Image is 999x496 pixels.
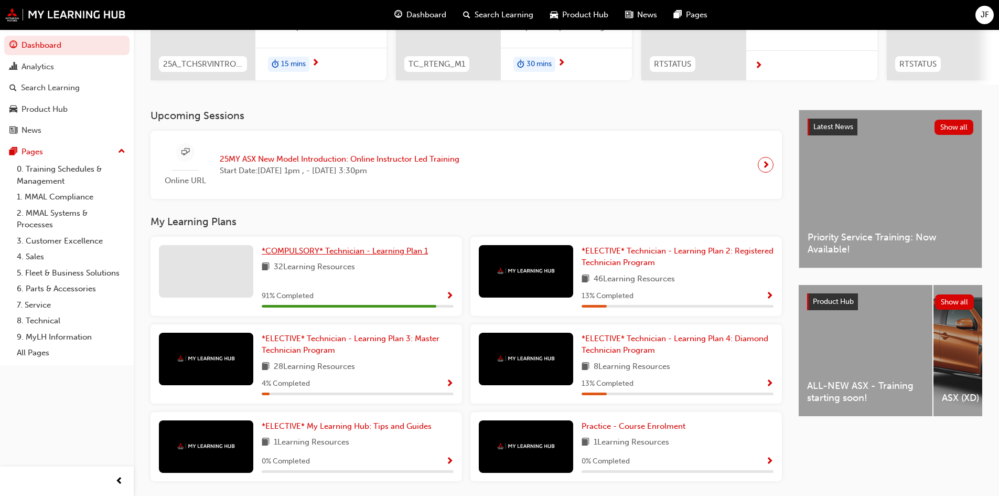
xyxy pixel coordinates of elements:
span: chart-icon [9,62,17,72]
span: 0 % Completed [582,456,630,468]
div: News [22,124,41,136]
a: 1. MMAL Compliance [13,189,130,205]
span: 28 Learning Resources [274,361,355,374]
h3: My Learning Plans [151,216,782,228]
span: book-icon [262,436,270,449]
span: guage-icon [394,8,402,22]
button: Show Progress [766,377,774,391]
a: Analytics [4,57,130,77]
span: Start Date: [DATE] 1pm , - [DATE] 3:30pm [220,165,459,177]
span: 4 % Completed [262,378,310,390]
a: 0. Training Schedules & Management [13,161,130,189]
a: *ELECTIVE* Technician - Learning Plan 3: Master Technician Program [262,333,454,356]
span: next-icon [755,61,762,71]
button: Show Progress [766,290,774,303]
span: Show Progress [446,292,454,301]
a: news-iconNews [617,4,665,26]
a: Latest NewsShow allPriority Service Training: Now Available! [799,110,982,268]
a: pages-iconPages [665,4,716,26]
img: mmal [497,443,555,450]
h3: Upcoming Sessions [151,110,782,122]
span: duration-icon [517,58,524,71]
span: 13 % Completed [582,290,633,302]
a: 6. Parts & Accessories [13,281,130,297]
span: TC_RTENG_M1 [409,58,465,70]
span: 1 Learning Resources [274,436,349,449]
a: Practice - Course Enrolment [582,420,690,432]
a: *ELECTIVE* Technician - Learning Plan 2: Registered Technician Program [582,245,774,269]
span: 25A_TCHSRVINTRO_M [163,58,243,70]
button: Show Progress [766,455,774,468]
span: *COMPULSORY* Technician - Learning Plan 1 [262,246,428,256]
button: Show Progress [446,290,454,303]
img: mmal [177,355,235,362]
a: Dashboard [4,36,130,55]
span: book-icon [262,361,270,374]
span: car-icon [9,105,17,114]
span: Priority Service Training: Now Available! [808,231,973,255]
span: News [637,9,657,21]
span: RTSTATUS [654,58,691,70]
span: duration-icon [272,58,279,71]
span: Show Progress [446,379,454,389]
a: News [4,121,130,140]
span: Search Learning [475,9,533,21]
span: sessionType_ONLINE_URL-icon [181,146,189,159]
a: 5. Fleet & Business Solutions [13,265,130,281]
img: mmal [497,355,555,362]
span: Practice - Course Enrolment [582,421,685,431]
span: 15 mins [281,58,306,70]
span: search-icon [9,83,17,93]
span: Show Progress [766,457,774,467]
span: search-icon [463,8,470,22]
a: Latest NewsShow all [808,119,973,135]
span: 0 % Completed [262,456,310,468]
div: Product Hub [22,103,68,115]
span: *ELECTIVE* Technician - Learning Plan 4: Diamond Technician Program [582,334,768,355]
span: Pages [686,9,707,21]
span: guage-icon [9,41,17,50]
span: Latest News [813,122,853,131]
span: 91 % Completed [262,290,314,302]
span: 25MY ASX New Model Introduction: Online Instructor Led Training [220,153,459,165]
a: *COMPULSORY* Technician - Learning Plan 1 [262,245,432,257]
span: book-icon [262,261,270,274]
span: news-icon [625,8,633,22]
button: Show Progress [446,377,454,391]
span: Show Progress [766,292,774,301]
button: JF [975,6,994,24]
img: mmal [5,8,126,22]
span: 1 Learning Resources [594,436,669,449]
span: book-icon [582,436,589,449]
button: DashboardAnalyticsSearch LearningProduct HubNews [4,34,130,142]
span: Online URL [159,175,211,187]
a: *ELECTIVE* My Learning Hub: Tips and Guides [262,420,436,432]
a: car-iconProduct Hub [542,4,617,26]
span: next-icon [311,59,319,68]
a: 7. Service [13,297,130,313]
span: prev-icon [115,475,123,488]
a: search-iconSearch Learning [455,4,542,26]
a: Product Hub [4,100,130,119]
button: Show all [935,294,974,310]
a: Search Learning [4,78,130,98]
span: book-icon [582,273,589,286]
span: JF [981,9,989,21]
span: Product Hub [813,297,854,306]
a: *ELECTIVE* Technician - Learning Plan 4: Diamond Technician Program [582,333,774,356]
a: Product HubShow all [807,293,974,310]
span: RTSTATUS [899,58,937,70]
span: 30 mins [527,58,552,70]
span: Show Progress [446,457,454,467]
span: next-icon [557,59,565,68]
span: up-icon [118,145,125,159]
a: 3. Customer Excellence [13,233,130,249]
a: Online URL25MY ASX New Model Introduction: Online Instructor Led TrainingStart Date:[DATE] 1pm , ... [159,139,774,191]
span: book-icon [582,361,589,374]
img: mmal [497,268,555,275]
span: 46 Learning Resources [594,273,675,286]
a: All Pages [13,345,130,361]
span: Show Progress [766,379,774,389]
span: pages-icon [674,8,682,22]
